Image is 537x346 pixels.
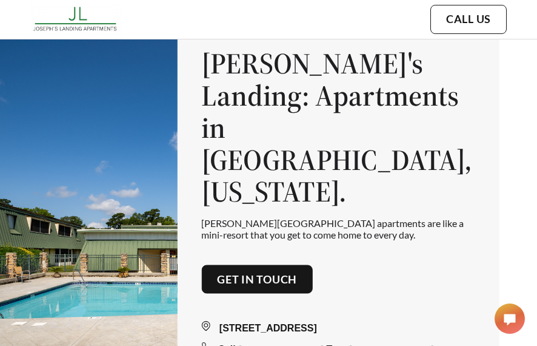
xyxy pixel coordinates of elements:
p: [PERSON_NAME][GEOGRAPHIC_DATA] apartments are like a mini-resort that you get to come home to eve... [201,217,475,240]
a: Call Us [446,13,491,26]
button: Get in touch [201,265,313,294]
div: [STREET_ADDRESS] [201,321,475,336]
a: Get in touch [217,273,297,286]
button: Call Us [430,5,507,34]
h1: [PERSON_NAME]'s Landing: Apartments in [GEOGRAPHIC_DATA], [US_STATE]. [201,47,475,208]
img: josephs_landing_logo.png [30,3,122,36]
